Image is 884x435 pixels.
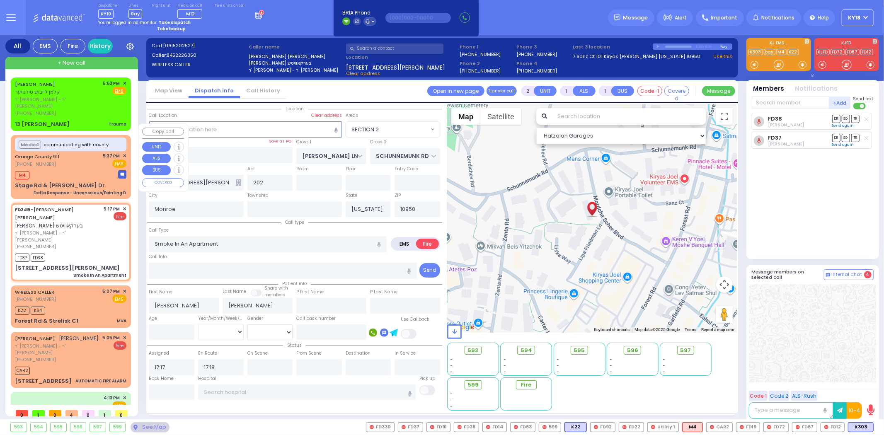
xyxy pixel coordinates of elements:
[427,86,484,96] a: Open in new page
[346,54,457,61] label: Location
[826,273,830,277] img: comment-alt.png
[842,10,874,26] button: KY18
[189,87,240,94] a: Dispatch info
[31,307,45,315] span: K64
[240,87,286,94] a: Call History
[98,9,114,19] span: KY10
[15,377,72,385] div: [STREET_ADDRESS]
[543,425,547,429] img: red-radio-icon.svg
[15,110,56,116] span: [PHONE_NUMBER]
[114,341,126,350] span: Fire
[504,369,506,375] span: -
[664,86,689,96] button: Covered
[32,410,45,416] span: 1
[342,9,377,17] span: BRIA Phone
[346,122,429,137] span: SECTION 2
[249,43,343,51] label: Caller name
[128,9,142,19] span: Bay
[416,239,439,249] label: Fire
[716,108,733,125] button: Toggle fullscreen view
[15,153,59,160] a: Orange County 911
[15,120,70,128] div: 13 [PERSON_NAME]
[346,350,371,357] label: Destination
[864,271,872,278] span: 4
[713,53,732,60] a: Use this
[249,53,343,60] label: [PERSON_NAME] [PERSON_NAME]
[128,3,142,8] label: Lines
[15,307,29,315] span: K22
[768,141,804,147] span: Jacob Neuman
[610,362,612,369] span: -
[426,422,450,432] div: FD91
[75,378,126,384] div: AUTOMATIC FIRE ALARM
[848,422,874,432] div: BLS
[450,362,453,369] span: -
[131,422,170,433] div: See map
[482,422,507,432] div: FD14
[516,51,557,57] label: [PHONE_NUMBER]
[449,322,477,333] a: Open this area in Google Maps (opens a new window)
[61,39,85,53] div: Fire
[395,166,418,172] label: Entry Code
[264,285,288,291] small: Share with
[682,422,703,432] div: ALS
[450,391,453,397] span: -
[186,10,195,17] span: M12
[58,59,85,67] span: + New call
[848,14,861,22] span: KY18
[851,115,860,123] span: TR
[821,422,845,432] div: FD12
[768,135,782,141] a: FD37
[281,219,308,225] span: Call type
[15,296,56,302] span: [PHONE_NUMBER]
[123,394,126,401] span: ✕
[450,369,453,375] span: -
[504,362,506,369] span: -
[824,269,874,280] button: Internal Chat 4
[15,335,55,342] a: [PERSON_NAME]
[787,49,799,55] a: K22
[149,375,174,382] label: Back Home
[123,152,126,159] span: ✕
[430,425,434,429] img: red-radio-icon.svg
[516,68,557,74] label: [PHONE_NUMBER]
[370,289,397,295] label: P Last Name
[149,227,169,234] label: Call Type
[278,280,311,287] span: Patient info
[814,41,879,47] label: KJFD
[15,367,30,375] span: CAR2
[768,122,804,128] span: Eliezer Saal
[283,342,306,348] span: Status
[115,410,128,416] span: 0
[70,423,86,432] div: 596
[792,422,817,432] div: FD67
[177,3,205,8] label: Medic on call
[682,422,703,432] div: M4
[98,19,157,26] span: You're logged in as monitor.
[521,381,531,389] span: Fire
[114,212,126,220] span: Fire
[460,60,513,67] span: Phone 2
[123,205,126,213] span: ✕
[152,61,246,68] label: WIRELESS CALLER
[564,422,587,432] div: K22
[539,422,561,432] div: 599
[346,112,358,119] label: Areas
[749,391,768,401] button: Code 1
[611,86,634,96] button: BUS
[370,425,374,429] img: red-radio-icon.svg
[480,108,521,125] button: Show satellite imagery
[848,422,874,432] div: K303
[623,14,648,22] span: Message
[832,123,854,128] a: Send again
[716,306,733,323] button: Drag Pegman onto the map to open Street View
[149,192,158,199] label: City
[832,115,840,123] span: DR
[296,350,322,357] label: From Scene
[98,3,119,8] label: Dispatcher
[198,350,217,357] label: En Route
[468,346,479,355] span: 593
[816,49,830,55] a: KJFD
[15,243,56,250] span: [PHONE_NUMBER]
[123,334,126,341] span: ✕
